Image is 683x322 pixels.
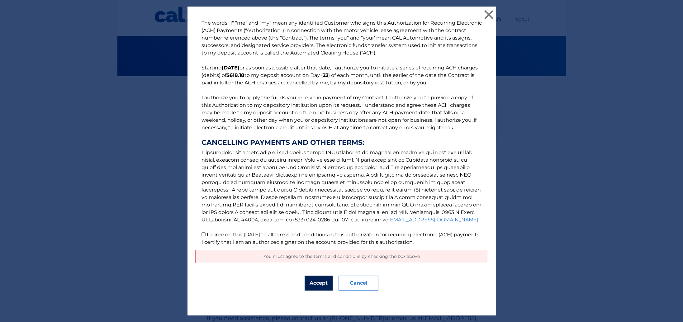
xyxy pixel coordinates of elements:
[202,232,480,245] label: I agree on this [DATE] to all terms and conditions in this authorization for recurring electronic...
[222,65,240,71] b: [DATE]
[305,276,333,291] button: Accept
[339,276,378,291] button: Cancel
[483,8,495,21] button: ×
[323,72,328,78] b: 23
[195,19,488,246] p: The words "I" "me" and "my" mean any identified Customer who signs this Authorization for Recurri...
[388,217,478,223] a: [EMAIL_ADDRESS][DOMAIN_NAME]
[202,139,482,146] strong: CANCELLING PAYMENTS AND OTHER TERMS:
[263,253,420,259] span: You must agree to the terms and conditions by checking the box above
[226,72,244,78] b: $618.18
